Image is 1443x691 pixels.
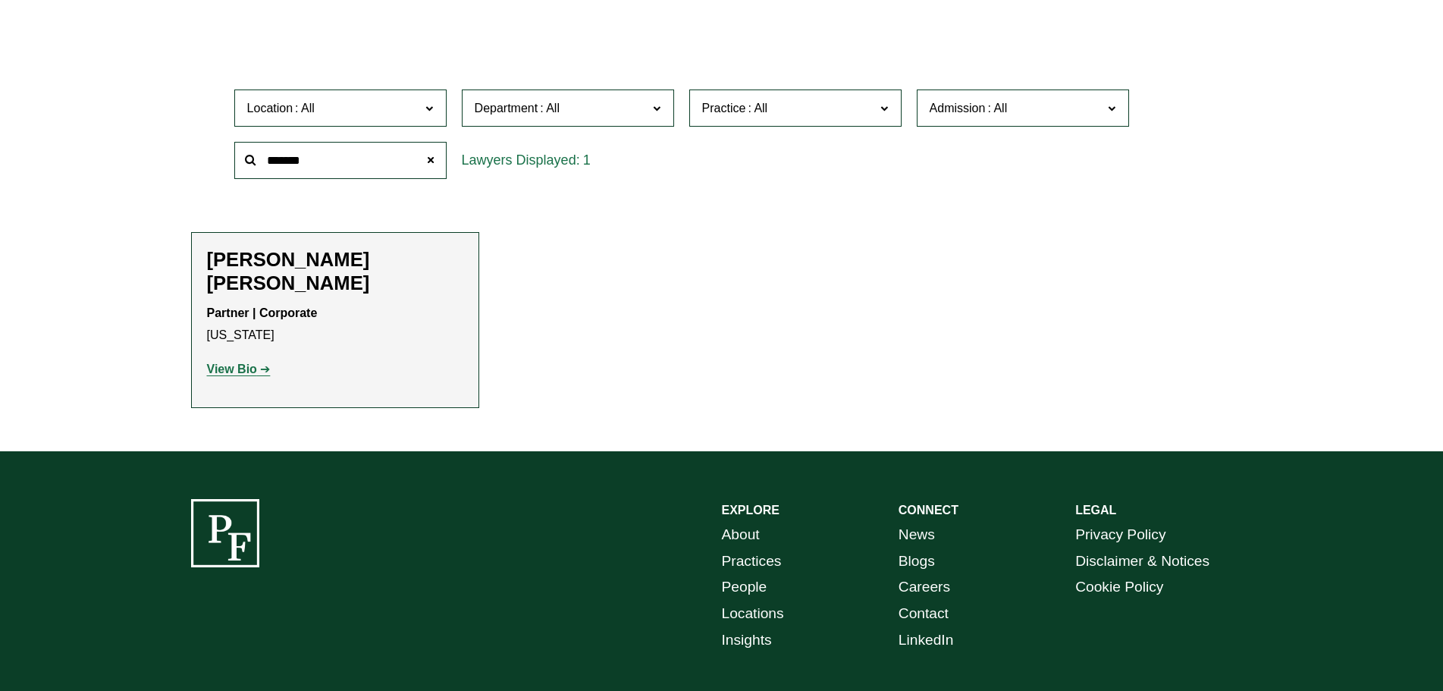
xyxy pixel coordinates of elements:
[702,102,746,115] span: Practice
[899,522,935,548] a: News
[899,627,954,654] a: LinkedIn
[207,303,463,347] p: [US_STATE]
[722,548,782,575] a: Practices
[899,504,958,517] strong: CONNECT
[247,102,293,115] span: Location
[722,601,784,627] a: Locations
[207,248,463,295] h2: [PERSON_NAME] [PERSON_NAME]
[207,363,257,375] strong: View Bio
[722,522,760,548] a: About
[583,152,591,168] span: 1
[1075,548,1209,575] a: Disclaimer & Notices
[899,601,949,627] a: Contact
[722,627,772,654] a: Insights
[207,363,271,375] a: View Bio
[722,504,780,517] strong: EXPLORE
[899,574,950,601] a: Careers
[475,102,538,115] span: Department
[722,574,767,601] a: People
[930,102,986,115] span: Admission
[1075,504,1116,517] strong: LEGAL
[1075,522,1165,548] a: Privacy Policy
[899,548,935,575] a: Blogs
[1075,574,1163,601] a: Cookie Policy
[207,306,318,319] strong: Partner | Corporate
